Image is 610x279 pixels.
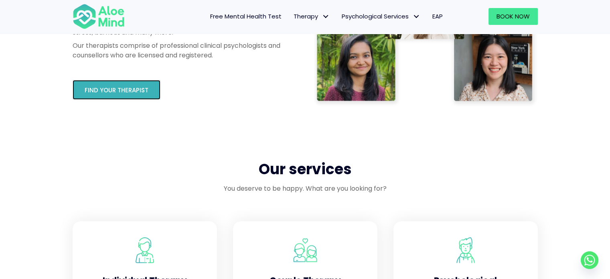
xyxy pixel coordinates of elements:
[73,184,538,193] p: You deserve to be happy. What are you looking for?
[85,86,148,94] span: Find your therapist
[426,8,449,25] a: EAP
[336,8,426,25] a: Psychological ServicesPsychological Services: submenu
[73,41,281,59] p: Our therapists comprise of professional clinical psychologists and counsellors who are licensed a...
[488,8,538,25] a: Book Now
[288,8,336,25] a: TherapyTherapy: submenu
[204,8,288,25] a: Free Mental Health Test
[135,8,449,25] nav: Menu
[73,3,125,30] img: Aloe mind Logo
[432,12,443,20] span: EAP
[294,12,330,20] span: Therapy
[320,11,332,22] span: Therapy: submenu
[292,237,318,263] img: Aloe Mind Malaysia | Mental Healthcare Services in Malaysia and Singapore
[581,251,598,269] a: Whatsapp
[132,237,158,263] img: Aloe Mind Malaysia | Mental Healthcare Services in Malaysia and Singapore
[73,80,160,100] a: Find your therapist
[210,12,282,20] span: Free Mental Health Test
[342,12,420,20] span: Psychological Services
[411,11,422,22] span: Psychological Services: submenu
[453,237,478,263] img: Aloe Mind Malaysia | Mental Healthcare Services in Malaysia and Singapore
[259,159,352,179] span: Our services
[497,12,530,20] span: Book Now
